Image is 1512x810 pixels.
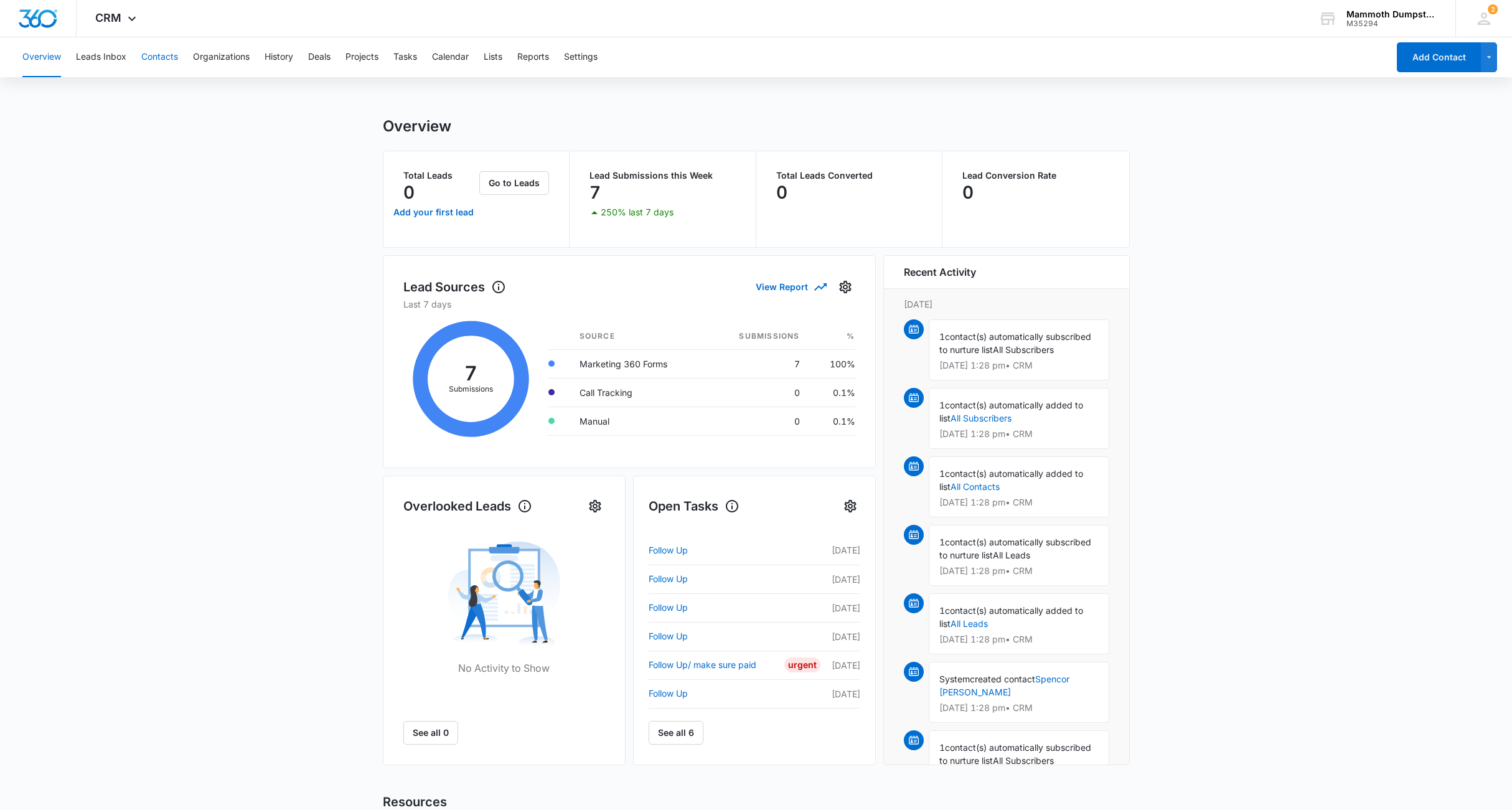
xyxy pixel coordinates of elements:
div: notifications count [1488,4,1498,14]
button: Go to Leads [479,171,549,195]
button: Settings [840,496,860,516]
a: Follow Up [649,600,781,615]
th: % [810,323,855,350]
button: Calendar [432,37,469,77]
a: Follow Up [649,572,781,586]
h1: Lead Sources [403,278,506,296]
p: 0 [962,182,974,202]
td: 0.1% [810,378,855,407]
span: created contact [970,674,1035,684]
span: All Leads [993,550,1030,560]
button: Leads Inbox [76,37,126,77]
span: All Subscribers [993,344,1054,355]
th: Submissions [707,323,810,350]
button: Settings [835,277,855,297]
span: contact(s) automatically added to list [939,605,1083,629]
p: Lead Submissions this Week [589,171,736,180]
span: contact(s) automatically added to list [939,468,1083,492]
p: [DATE] 1:28 pm • CRM [939,361,1099,370]
td: 7 [707,349,810,378]
button: Deals [308,37,331,77]
a: All Contacts [951,481,1000,492]
button: Lists [484,37,502,77]
td: 100% [810,349,855,378]
p: [DATE] 1:28 pm • CRM [939,704,1099,712]
a: Go to Leads [479,177,549,188]
a: See all 6 [649,721,703,745]
span: 1 [939,331,945,342]
button: History [265,37,293,77]
a: All Leads [951,618,988,629]
p: 0 [403,182,415,202]
p: 0 [776,182,787,202]
button: View Report [756,276,825,298]
button: Overview [22,37,61,77]
span: 1 [939,400,945,410]
span: 1 [939,468,945,479]
td: Manual [570,407,707,435]
p: Lead Conversion Rate [962,171,1109,180]
td: 0 [707,378,810,407]
td: Call Tracking [570,378,707,407]
p: [DATE] [825,659,860,672]
td: 0.1% [810,407,855,435]
td: Marketing 360 Forms [570,349,707,378]
td: 0 [707,407,810,435]
button: Contacts [141,37,178,77]
p: [DATE] 1:28 pm • CRM [939,430,1099,438]
p: No Activity to Show [458,661,550,676]
span: 1 [939,742,945,753]
p: [DATE] [825,544,860,557]
h6: Recent Activity [904,265,976,280]
a: Follow Up [649,629,781,644]
div: account id [1346,19,1437,28]
div: Urgent [784,657,820,672]
span: System [939,674,970,684]
p: [DATE] [825,573,860,586]
button: Reports [517,37,549,77]
p: [DATE] [825,601,860,615]
h1: Overview [383,117,451,136]
span: 2 [1488,4,1498,14]
th: Source [570,323,707,350]
p: Total Leads [403,171,477,180]
span: CRM [95,11,121,24]
a: All Subscribers [951,413,1012,423]
button: Add Contact [1397,42,1481,72]
button: See all 0 [403,721,458,745]
p: [DATE] [825,630,860,643]
p: 250% last 7 days [601,208,674,217]
button: Settings [585,496,605,516]
span: contact(s) automatically subscribed to nurture list [939,742,1091,766]
span: contact(s) automatically subscribed to nurture list [939,537,1091,560]
a: Follow Up [649,543,781,558]
a: Follow Up [649,686,781,701]
p: [DATE] 1:28 pm • CRM [939,635,1099,644]
h1: Open Tasks [649,497,740,516]
span: contact(s) automatically subscribed to nurture list [939,331,1091,355]
a: Follow Up/ make sure paid [649,657,781,672]
p: [DATE] [825,687,860,700]
button: Organizations [193,37,250,77]
p: 7 [589,182,601,202]
h1: Overlooked Leads [403,497,532,516]
p: [DATE] 1:28 pm • CRM [939,567,1099,575]
p: Total Leads Converted [776,171,923,180]
button: Tasks [393,37,417,77]
p: Last 7 days [403,298,855,311]
a: Add your first lead [391,197,477,227]
button: Settings [564,37,598,77]
div: account name [1346,9,1437,19]
span: 1 [939,605,945,616]
button: Projects [345,37,378,77]
span: 1 [939,537,945,547]
span: All Subscribers [993,755,1054,766]
span: contact(s) automatically added to list [939,400,1083,423]
p: [DATE] 1:28 pm • CRM [939,498,1099,507]
p: [DATE] [904,298,1109,311]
